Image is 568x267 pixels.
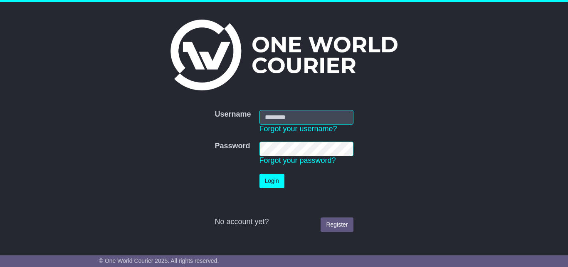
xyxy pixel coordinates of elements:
[215,217,353,227] div: No account yet?
[99,257,219,264] span: © One World Courier 2025. All rights reserved.
[259,156,336,165] a: Forgot your password?
[215,142,250,151] label: Password
[259,174,284,188] button: Login
[321,217,353,232] a: Register
[259,125,337,133] a: Forgot your username?
[170,20,398,90] img: One World
[215,110,251,119] label: Username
